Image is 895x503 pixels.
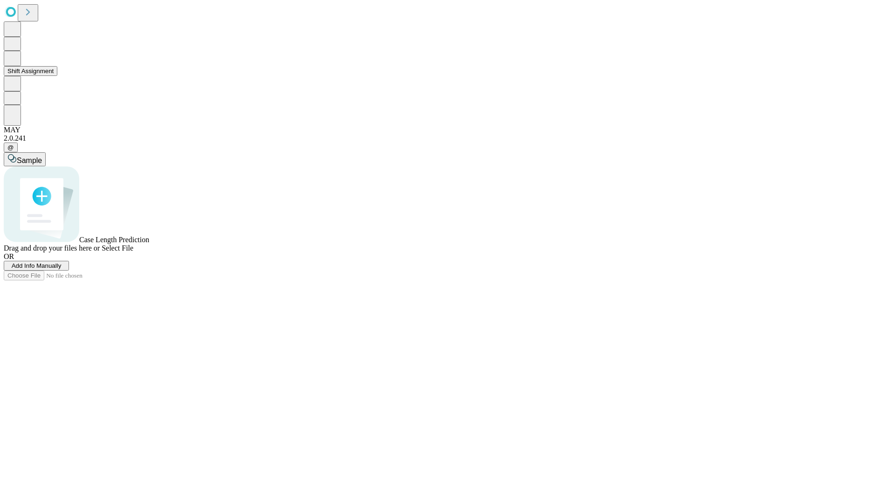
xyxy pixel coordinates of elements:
[4,152,46,166] button: Sample
[4,261,69,271] button: Add Info Manually
[7,144,14,151] span: @
[4,126,891,134] div: MAY
[4,244,100,252] span: Drag and drop your files here or
[4,252,14,260] span: OR
[4,134,891,143] div: 2.0.241
[79,236,149,244] span: Case Length Prediction
[17,156,42,164] span: Sample
[102,244,133,252] span: Select File
[4,143,18,152] button: @
[12,262,62,269] span: Add Info Manually
[4,66,57,76] button: Shift Assignment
